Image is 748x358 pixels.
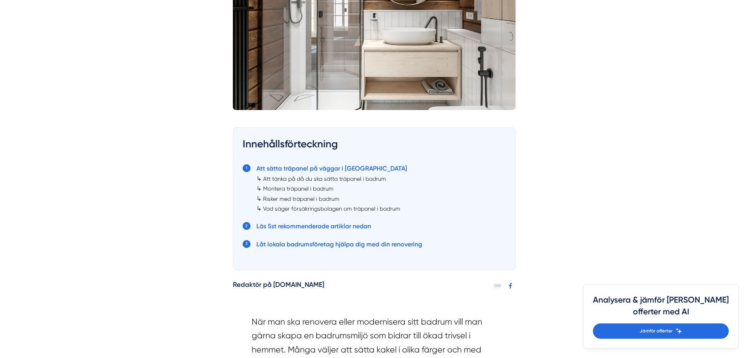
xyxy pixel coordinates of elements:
[493,281,503,291] a: Kopiera länk
[593,323,729,339] a: Jämför offerter
[256,241,422,248] a: Låt lokala badrumsföretag hjälpa dig med din renovering
[640,327,673,335] span: Jämför offerter
[256,222,371,230] a: Läs 5st rekommenderade artiklar nedan
[256,195,262,202] span: ↳
[243,137,506,155] h3: Innehållsförteckning
[263,206,400,212] a: Vad säger försäkringsbolagen om träpanel i badrum
[506,281,516,291] a: Dela på Facebook
[256,185,262,192] span: ↳
[256,175,262,182] span: ↳
[263,176,386,182] a: Att tänka på då du ska sätta träpanel i badrum
[263,196,339,202] a: Risker med träpanel i badrum
[593,294,729,323] h4: Analysera & jämför [PERSON_NAME] offerter med AI
[233,279,324,292] h5: Redaktör på [DOMAIN_NAME]
[256,205,262,212] span: ↳
[263,185,333,192] a: Montera träpanel i badrum
[256,165,407,172] a: Att sätta träpanel på väggar i [GEOGRAPHIC_DATA]
[507,283,514,289] svg: Facebook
